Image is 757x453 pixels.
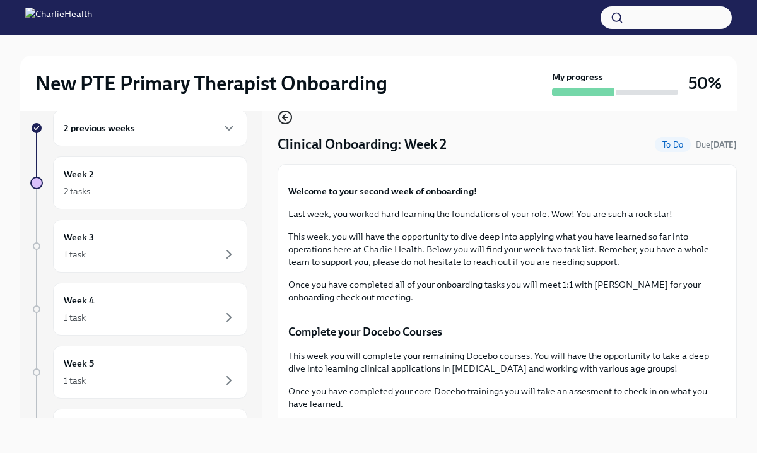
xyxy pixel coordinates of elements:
[552,71,603,83] strong: My progress
[64,293,95,307] h6: Week 4
[64,121,135,135] h6: 2 previous weeks
[688,72,722,95] h3: 50%
[64,167,94,181] h6: Week 2
[30,220,247,273] a: Week 31 task
[655,140,691,150] span: To Do
[288,350,726,375] p: This week you will complete your remaining Docebo courses. You will have the opportunity to take ...
[53,110,247,146] div: 2 previous weeks
[30,283,247,336] a: Week 41 task
[64,374,86,387] div: 1 task
[288,208,726,220] p: Last week, you worked hard learning the foundations of your role. Wow! You are such a rock star!
[35,71,387,96] h2: New PTE Primary Therapist Onboarding
[288,278,726,303] p: Once you have completed all of your onboarding tasks you will meet 1:1 with [PERSON_NAME] for you...
[30,156,247,209] a: Week 22 tasks
[64,311,86,324] div: 1 task
[288,185,477,197] strong: Welcome to your second week of onboarding!
[710,140,737,150] strong: [DATE]
[64,185,90,197] div: 2 tasks
[288,385,726,410] p: Once you have completed your core Docebo trainings you will take an assesment to check in on what...
[696,140,737,150] span: Due
[64,248,86,261] div: 1 task
[64,356,94,370] h6: Week 5
[30,346,247,399] a: Week 51 task
[278,135,447,154] h4: Clinical Onboarding: Week 2
[25,8,92,28] img: CharlieHealth
[64,230,94,244] h6: Week 3
[696,139,737,151] span: August 30th, 2025 07:00
[288,230,726,268] p: This week, you will have the opportunity to dive deep into applying what you have learned so far ...
[288,324,726,339] p: Complete your Docebo Courses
